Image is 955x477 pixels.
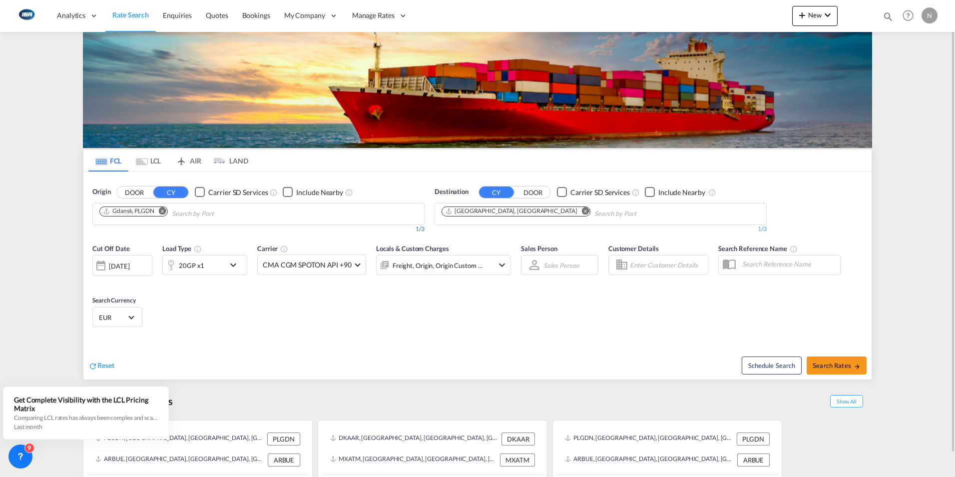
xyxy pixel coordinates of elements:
md-pagination-wrapper: Use the left and right arrow keys to navigate between tabs [88,149,248,171]
button: Note: By default Schedule search will only considerorigin ports, destination ports and cut off da... [742,356,802,374]
div: PLGDN [737,432,770,445]
md-icon: icon-magnify [883,11,894,22]
div: 1/3 [92,225,425,233]
span: Locals & Custom Charges [376,244,449,252]
div: PLGDN, Gdansk, Poland, Eastern Europe , Europe [565,432,734,445]
button: icon-plus 400-fgNewicon-chevron-down [792,6,838,26]
md-tab-item: FCL [88,149,128,171]
button: CY [479,186,514,198]
span: Manage Rates [352,10,395,20]
div: MXATM [500,453,535,466]
md-checkbox: Checkbox No Ink [195,187,268,197]
md-icon: Unchecked: Ignores neighbouring ports when fetching rates.Checked : Includes neighbouring ports w... [708,188,716,196]
div: N [922,7,938,23]
div: Gdansk, PLGDN [103,207,154,215]
div: ARBUE [737,453,770,466]
md-select: Sales Person [542,258,580,272]
span: Sales Person [521,244,557,252]
md-chips-wrap: Chips container. Use arrow keys to select chips. [440,203,693,222]
div: 20GP x1 [179,258,204,272]
span: Search Reference Name [718,244,798,252]
md-icon: icon-chevron-down [496,259,508,271]
md-checkbox: Checkbox No Ink [557,187,630,197]
div: Buenos Aires, ARBUE [445,207,577,215]
span: Quotes [206,11,228,19]
md-icon: Your search will be saved by the below given name [790,245,798,253]
span: Rate Search [112,10,149,19]
button: DOOR [515,186,550,198]
div: Freight Origin Origin Custom Factory Stuffing [393,258,483,272]
input: Chips input. [594,206,689,222]
div: Carrier SD Services [570,187,630,197]
md-checkbox: Checkbox No Ink [645,187,705,197]
div: OriginDOOR CY Checkbox No InkUnchecked: Search for CY (Container Yard) services for all selected ... [83,172,872,379]
md-icon: Unchecked: Search for CY (Container Yard) services for all selected carriers.Checked : Search for... [270,188,278,196]
md-icon: Unchecked: Search for CY (Container Yard) services for all selected carriers.Checked : Search for... [632,188,640,196]
button: DOOR [117,186,152,198]
div: ARBUE, Buenos Aires, Argentina, South America, Americas [565,453,735,466]
span: Analytics [57,10,85,20]
span: Destination [435,187,469,197]
span: My Company [284,10,325,20]
span: Search Rates [813,361,861,369]
span: Reset [97,361,114,369]
md-icon: icon-arrow-right [854,363,861,370]
div: [DATE] [92,255,152,276]
md-icon: icon-plus 400-fg [796,9,808,21]
div: PLGDN [267,432,300,445]
md-tab-item: LCL [128,149,168,171]
md-icon: icon-chevron-down [227,259,244,271]
input: Search Reference Name [737,256,840,271]
md-datepicker: Select [92,275,100,288]
span: New [796,11,834,19]
md-tab-item: LAND [208,149,248,171]
button: Remove [152,207,167,217]
span: Search Currency [92,296,136,304]
div: icon-magnify [883,11,894,26]
md-icon: icon-refresh [88,361,97,370]
div: [DATE] [109,261,129,270]
div: ARBUE [268,453,300,466]
div: 1/3 [435,225,767,233]
span: Origin [92,187,110,197]
md-icon: icon-airplane [175,155,187,162]
md-chips-wrap: Chips container. Use arrow keys to select chips. [98,203,271,222]
span: EUR [99,313,127,322]
button: Search Ratesicon-arrow-right [807,356,867,374]
div: DKAAR, Aarhus, Denmark, Northern Europe, Europe [330,432,499,445]
div: Press delete to remove this chip. [103,207,156,215]
md-select: Select Currency: € EUREuro [98,310,137,324]
button: CY [153,186,188,198]
md-icon: icon-information-outline [194,245,202,253]
div: PLGDN, Gdansk, Poland, Eastern Europe , Europe [95,432,265,445]
div: Freight Origin Origin Custom Factory Stuffingicon-chevron-down [376,255,511,275]
span: CMA CGM SPOTON API +90 [263,260,352,270]
div: MXATM, Altamira, Mexico, Mexico & Central America, Americas [330,453,497,466]
input: Enter Customer Details [630,257,705,272]
div: ARBUE, Buenos Aires, Argentina, South America, Americas [95,453,265,466]
span: Load Type [162,244,202,252]
div: Include Nearby [658,187,705,197]
span: Show All [830,395,863,407]
span: Help [900,7,917,24]
img: LCL+%26+FCL+BACKGROUND.png [83,32,872,148]
md-icon: icon-chevron-down [822,9,834,21]
div: Include Nearby [296,187,343,197]
md-tab-item: AIR [168,149,208,171]
div: Help [900,7,922,25]
md-checkbox: Checkbox No Ink [283,187,343,197]
span: Customer Details [608,244,659,252]
img: 1aa151c0c08011ec8d6f413816f9a227.png [15,4,37,27]
div: icon-refreshReset [88,360,114,371]
span: Cut Off Date [92,244,130,252]
input: Chips input. [172,206,267,222]
div: DKAAR [501,432,535,445]
md-icon: The selected Trucker/Carrierwill be displayed in the rate results If the rates are from another f... [280,245,288,253]
div: 20GP x1icon-chevron-down [162,255,247,275]
div: Carrier SD Services [208,187,268,197]
md-icon: Unchecked: Ignores neighbouring ports when fetching rates.Checked : Includes neighbouring ports w... [345,188,353,196]
span: Enquiries [163,11,192,19]
span: Carrier [257,244,288,252]
button: Remove [575,207,590,217]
